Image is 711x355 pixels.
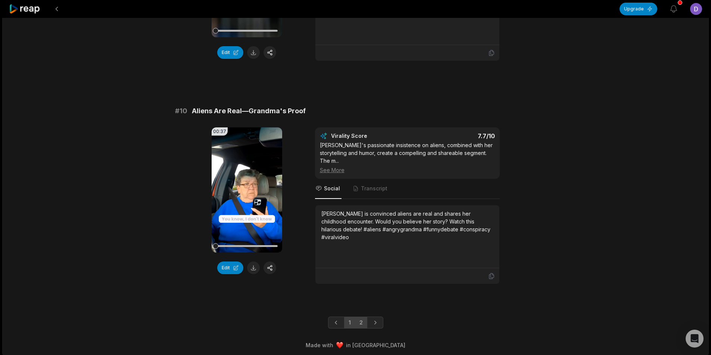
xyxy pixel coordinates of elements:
[175,106,187,116] span: # 10
[361,185,387,192] span: Transcript
[320,141,495,174] div: [PERSON_NAME]'s passionate insistence on aliens, combined with her storytelling and humor, create...
[328,317,383,329] ul: Pagination
[331,132,411,140] div: Virality Score
[415,132,495,140] div: 7.7 /10
[320,166,495,174] div: See More
[212,127,282,253] video: Your browser does not support mp4 format.
[686,330,704,348] div: Open Intercom Messenger
[315,179,500,199] nav: Tabs
[367,317,383,329] a: Next page
[336,342,343,349] img: heart emoji
[321,210,493,241] div: [PERSON_NAME] is convinced aliens are real and shares her childhood encounter. Would you believe ...
[328,317,344,329] a: Previous page
[217,46,243,59] button: Edit
[324,185,340,192] span: Social
[620,3,657,15] button: Upgrade
[344,317,355,329] a: Page 1 is your current page
[217,262,243,274] button: Edit
[192,106,306,116] span: Aliens Are Real—Grandma's Proof
[9,341,702,349] div: Made with in [GEOGRAPHIC_DATA]
[355,317,367,329] a: Page 2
